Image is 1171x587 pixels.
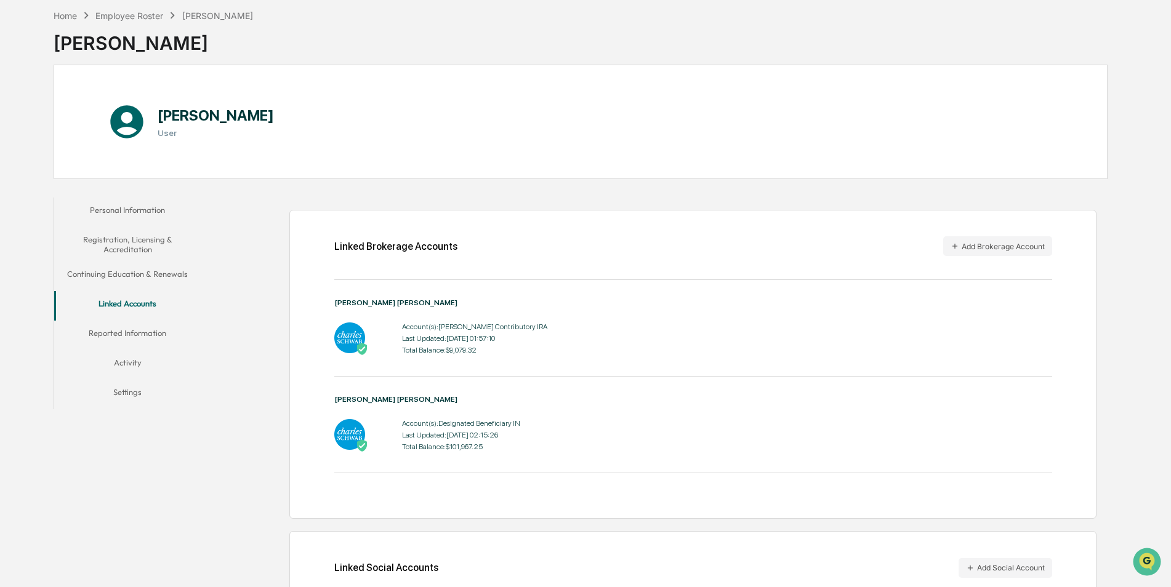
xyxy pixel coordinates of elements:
button: Add Brokerage Account [943,236,1052,256]
img: Charles Schwab - Active [334,322,365,353]
a: 🖐️Preclearance [7,150,84,172]
span: Pylon [123,209,149,218]
button: Personal Information [54,198,201,227]
span: Attestations [102,155,153,167]
p: How can we help? [12,26,224,46]
div: [PERSON_NAME] [PERSON_NAME] [334,395,1052,404]
button: Linked Accounts [54,291,201,321]
button: Reported Information [54,321,201,350]
h3: User [158,128,274,138]
div: [PERSON_NAME] [182,10,253,21]
div: Last Updated: [DATE] 02:15:26 [402,431,520,439]
div: Linked Social Accounts [334,558,1052,578]
div: Employee Roster [95,10,163,21]
div: [PERSON_NAME] [54,22,253,54]
div: Linked Brokerage Accounts [334,241,457,252]
button: Add Social Account [959,558,1052,578]
div: 🗄️ [89,156,99,166]
button: Start new chat [209,98,224,113]
h1: [PERSON_NAME] [158,106,274,124]
div: 🖐️ [12,156,22,166]
a: 🔎Data Lookup [7,174,82,196]
div: Home [54,10,77,21]
button: Registration, Licensing & Accreditation [54,227,201,262]
div: Account(s): Designated Beneficiary IN [402,419,520,428]
div: Start new chat [42,94,202,106]
div: Last Updated: [DATE] 01:57:10 [402,334,547,343]
img: Active [356,343,368,355]
button: Continuing Education & Renewals [54,262,201,291]
button: Settings [54,380,201,409]
a: Powered byPylon [87,208,149,218]
div: [PERSON_NAME] [PERSON_NAME] [334,298,1052,307]
div: secondary tabs example [54,198,201,410]
div: We're available if you need us! [42,106,156,116]
a: 🗄️Attestations [84,150,158,172]
button: Activity [54,350,201,380]
img: Charles Schwab - Active [334,419,365,450]
iframe: Open customer support [1132,546,1165,580]
span: Data Lookup [25,178,78,191]
div: Total Balance: $9,079.32 [402,346,547,354]
div: 🔎 [12,180,22,190]
span: Preclearance [25,155,79,167]
div: Total Balance: $101,967.25 [402,442,520,451]
div: Account(s): [PERSON_NAME] Contributory IRA [402,322,547,331]
img: 1746055101610-c473b297-6a78-478c-a979-82029cc54cd1 [12,94,34,116]
img: Active [356,439,368,452]
input: Clear [32,56,203,69]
